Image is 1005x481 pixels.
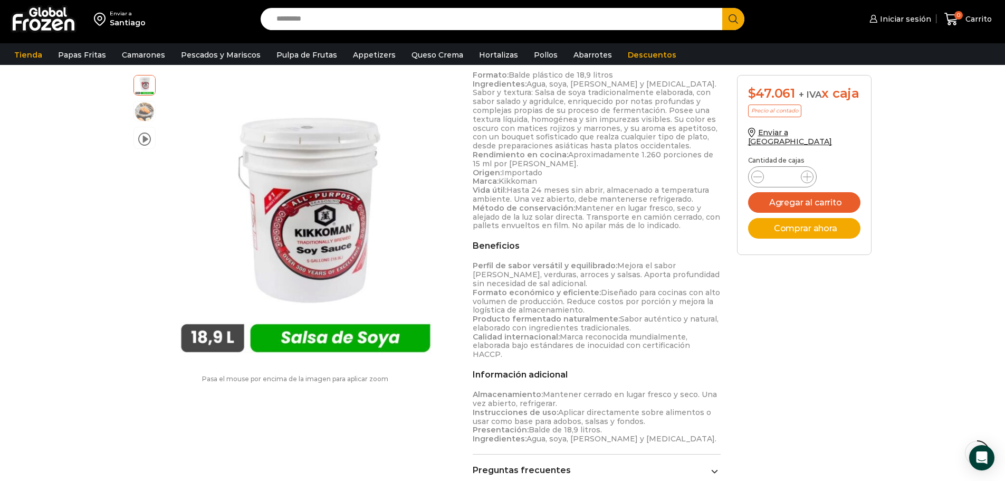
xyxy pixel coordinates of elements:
[117,45,170,65] a: Camarones
[748,192,861,213] button: Agregar al carrito
[474,45,523,65] a: Hortalizas
[473,150,568,159] strong: Rendimiento en cocina:
[969,445,994,470] div: Open Intercom Messenger
[473,79,527,89] strong: Ingredientes:
[748,105,801,117] p: Precio al contado
[623,45,682,65] a: Descuentos
[748,128,832,146] a: Enviar a [GEOGRAPHIC_DATA]
[473,390,721,444] p: Mantener cerrado en lugar fresco y seco. Una vez abierto, refrigerar. Aplicar directamente sobre ...
[473,425,529,435] strong: Presentación:
[473,176,499,186] strong: Marca:
[133,375,457,383] p: Pasa el mouse por encima de la imagen para aplicar zoom
[473,314,620,324] strong: Producto fermentado naturalmente:
[963,14,992,24] span: Carrito
[568,45,617,65] a: Abarrotes
[473,241,721,251] h2: Beneficios
[473,434,527,444] strong: Ingredientes:
[406,45,468,65] a: Queso Crema
[799,89,822,100] span: + IVA
[748,86,861,101] div: x caja
[954,11,963,20] span: 0
[473,71,721,230] p: Balde plástico de 18,9 litros Agua, soya, [PERSON_NAME] y [MEDICAL_DATA]. Sabor y textura: Salsa ...
[9,45,47,65] a: Tienda
[748,218,861,239] button: Comprar ahora
[473,261,617,270] strong: Perfil de sabor versátil y equilibrado:
[722,8,744,30] button: Search button
[473,408,558,417] strong: Instrucciones de uso:
[176,45,266,65] a: Pescados y Mariscos
[134,101,155,122] span: salsa soya
[772,169,792,184] input: Product quantity
[473,332,560,342] strong: Calidad internacional:
[748,86,756,101] span: $
[110,17,146,28] div: Santiago
[942,7,994,32] a: 0 Carrito
[473,261,721,359] p: Mejora el sabor [PERSON_NAME], verduras, arroces y salsas. Aporta profundidad sin necesidad de sa...
[473,168,502,177] strong: Origen:
[748,86,795,101] bdi: 47.061
[473,465,721,475] a: Preguntas frecuentes
[877,14,931,24] span: Iniciar sesión
[748,157,861,164] p: Cantidad de cajas
[53,45,111,65] a: Papas Fritas
[473,288,601,297] strong: Formato económico y eficiente:
[473,185,506,195] strong: Vida útil:
[348,45,401,65] a: Appetizers
[134,74,155,95] span: salsa de soya kikkoman
[473,370,721,380] h2: Información adicional
[94,10,110,28] img: address-field-icon.svg
[473,203,575,213] strong: Método de conservación:
[271,45,342,65] a: Pulpa de Frutas
[473,70,509,80] strong: Formato:
[529,45,563,65] a: Pollos
[110,10,146,17] div: Enviar a
[867,8,931,30] a: Iniciar sesión
[473,390,543,399] strong: Almacenamiento:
